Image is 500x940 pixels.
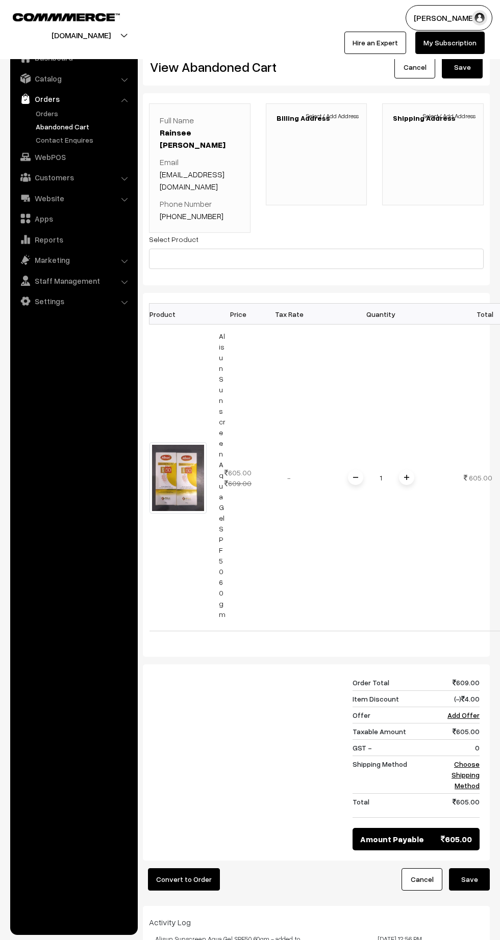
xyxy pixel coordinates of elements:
[33,108,134,119] a: Orders
[13,251,134,269] a: Marketing
[13,209,134,228] a: Apps
[13,230,134,249] a: Reports
[441,833,472,845] span: 605.00
[149,442,207,514] img: IMG_20240406_204040_kMbJQEMs2R.jpeg
[149,916,484,928] div: Activity Log
[393,114,473,123] h3: Shipping Address
[423,112,476,121] span: Select / Add Address
[472,10,487,25] img: user
[213,304,264,325] th: Price
[353,707,439,723] td: Offer
[353,675,439,691] td: Order Total
[406,5,492,31] button: [PERSON_NAME]
[149,234,198,245] label: Select Product
[160,211,223,221] a: [PHONE_NUMBER]
[287,473,291,482] span: -
[224,479,252,488] strike: 609.00
[404,475,409,480] img: plusI
[353,740,439,756] td: GST -
[160,169,224,192] a: [EMAIL_ADDRESS][DOMAIN_NAME]
[150,59,309,75] h2: View Abandoned Cart
[13,90,134,108] a: Orders
[16,22,146,48] button: [DOMAIN_NAME]
[447,304,498,325] th: Total
[353,475,358,480] img: minus
[439,675,480,691] td: 609.00
[439,723,480,740] td: 605.00
[344,32,406,54] a: Hire an Expert
[13,69,134,88] a: Catalog
[442,56,483,78] button: Save
[469,473,492,482] span: 605.00
[402,868,442,891] a: Cancel
[13,13,120,21] img: COMMMERCE
[264,304,315,325] th: Tax Rate
[13,272,134,290] a: Staff Management
[353,723,439,740] td: Taxable Amount
[13,10,102,22] a: COMMMERCE
[439,691,480,707] td: (-) 4.00
[449,868,490,891] button: Save
[360,833,424,845] span: Amount Payable
[148,868,220,891] button: Convert to Order
[277,114,357,123] h3: Billing Address
[33,135,134,145] a: Contact Enquires
[13,292,134,310] a: Settings
[13,148,134,166] a: WebPOS
[149,304,213,325] th: Product
[439,794,480,818] td: 605.00
[33,121,134,132] a: Abandoned Cart
[452,760,480,790] a: Choose Shipping Method
[13,168,134,186] a: Customers
[160,156,240,193] p: Email
[439,740,480,756] td: 0
[213,325,264,631] td: 605.00
[415,32,485,54] a: My Subscription
[13,189,134,207] a: Website
[315,304,447,325] th: Quantity
[160,114,240,151] p: Full Name
[353,794,439,818] td: Total
[353,756,439,794] td: Shipping Method
[394,56,435,78] a: Cancel
[219,332,226,619] a: Alisun Sunscreen Aqua Gel SPF50 60gm
[306,112,359,121] span: Select / Add Address
[160,198,240,222] p: Phone Number
[160,127,226,150] a: Rainsee [PERSON_NAME]
[353,691,439,707] td: Item Discount
[447,711,480,719] a: Add Offer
